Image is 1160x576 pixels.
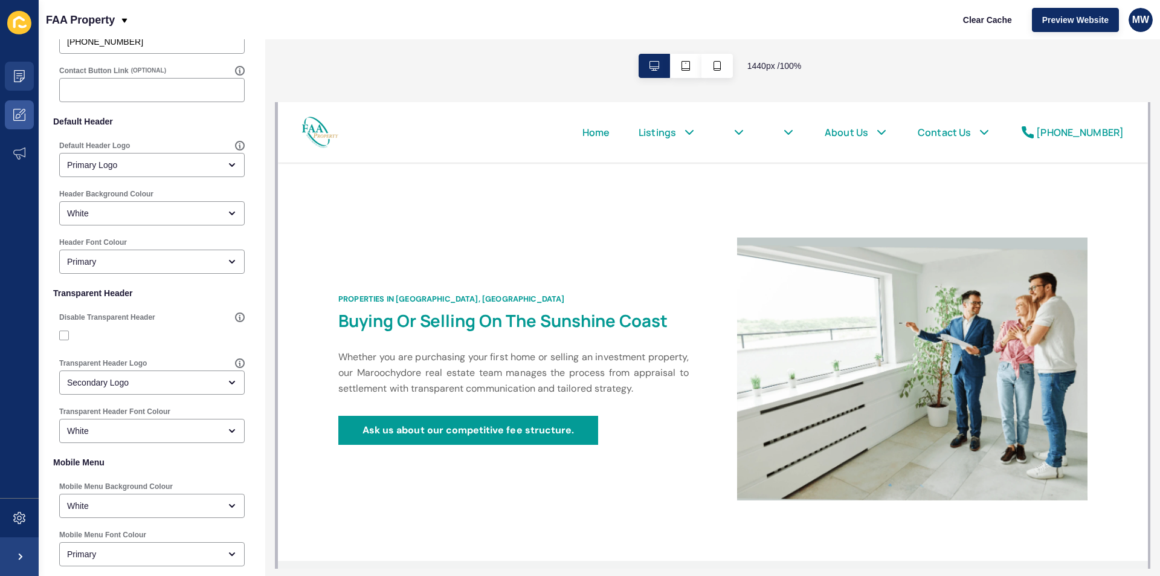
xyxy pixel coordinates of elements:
[60,247,411,294] p: Whether you are purchasing your first home or selling an investment property, our Maroochydore re...
[747,60,802,72] span: 1440 px / 100 %
[963,14,1012,26] span: Clear Cache
[743,23,846,37] a: [PHONE_NUMBER]
[59,494,245,518] div: open menu
[59,201,245,225] div: open menu
[59,530,146,540] label: Mobile Menu Font Colour
[53,108,251,135] p: Default Header
[24,12,60,48] img: FAA Property Logo
[1042,14,1109,26] span: Preview Website
[59,482,173,491] label: Mobile Menu Background Colour
[640,23,693,37] a: Contact Us
[46,5,115,35] p: FAA Property
[1132,14,1149,26] span: MW
[131,66,166,75] span: (OPTIONAL)
[59,238,127,247] label: Header Font Colour
[59,189,153,199] label: Header Background Colour
[59,312,155,322] label: Disable Transparent Header
[59,407,170,416] label: Transparent Header Font Colour
[60,209,411,228] h2: Buying or selling on the Sunshine Coast
[60,191,411,202] strong: Properties in [GEOGRAPHIC_DATA], [GEOGRAPHIC_DATA]
[361,23,398,37] a: Listings
[59,419,245,443] div: open menu
[53,449,251,476] p: Mobile Menu
[59,358,147,368] label: Transparent Header Logo
[304,23,332,37] a: Home
[59,66,129,76] label: Contact Button Link
[459,135,810,398] img: Image related to text in section
[59,542,245,566] div: open menu
[59,153,245,177] div: open menu
[1032,8,1119,32] button: Preview Website
[953,8,1022,32] button: Clear Cache
[59,141,130,150] label: Default Header Logo
[547,23,590,37] a: About Us
[59,250,245,274] div: open menu
[60,314,320,343] a: Ask us about our competitive fee structure.
[758,23,846,37] div: [PHONE_NUMBER]
[53,280,251,306] p: Transparent Header
[59,371,245,395] div: open menu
